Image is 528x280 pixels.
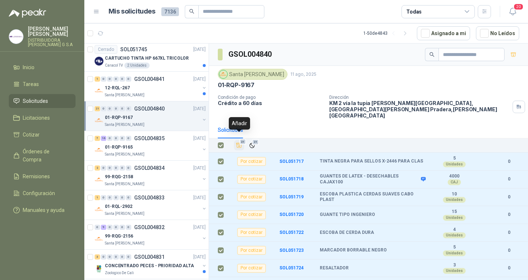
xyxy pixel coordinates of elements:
a: Inicio [9,60,76,74]
p: Condición de pago [218,95,323,100]
b: GUANTE TIPO INGENIERO [320,212,375,218]
a: Cotizar [9,128,76,142]
p: Dirección [329,95,510,100]
p: 01-RQP-9167 [218,81,254,89]
div: 0 [107,76,113,82]
div: 21 [95,106,100,111]
span: Órdenes de Compra [23,148,69,164]
a: 21 0 0 0 0 0 GSOL004840[DATE] Company Logo01-RQP-9167Santa [PERSON_NAME] [95,104,207,128]
b: 3 [429,262,480,268]
div: Unidades [443,250,466,256]
p: 99-RQG-2156 [105,233,133,240]
b: ESCOBA PLASTICA CERDAS SUAVES CABO PLAST [320,191,425,203]
b: GUANTES DE LATEX - DESECHABLES CAJAX100 [320,173,419,185]
span: 21 [252,139,259,145]
div: 0 [107,225,113,230]
b: 0 [499,194,519,201]
p: Santa [PERSON_NAME] [105,92,144,98]
div: 0 [101,254,106,260]
p: Crédito a 60 días [218,100,323,106]
p: GSOL004841 [134,76,165,82]
img: Company Logo [95,57,103,66]
div: Santa [PERSON_NAME] [218,69,287,80]
img: Company Logo [95,264,103,273]
div: 16 [101,136,106,141]
div: Por cotizar [237,210,266,219]
div: 0 [120,254,125,260]
span: Remisiones [23,172,50,180]
b: 0 [499,176,519,183]
a: 7 16 0 0 0 0 GSOL004835[DATE] Company Logo01-RQP-9165Santa [PERSON_NAME] [95,134,207,157]
button: 20 [506,5,519,18]
p: GSOL004834 [134,165,165,171]
span: Inicio [23,63,34,71]
a: 0 9 0 0 0 0 GSOL004832[DATE] Company Logo99-RQG-2156Santa [PERSON_NAME] [95,223,207,246]
p: 01-RQL-2902 [105,203,132,210]
b: SOL051717 [279,159,304,164]
p: 99-RQG-2158 [105,173,133,180]
b: 0 [499,158,519,165]
div: Unidades [443,161,466,167]
p: SOL051745 [120,47,147,52]
div: 0 [113,225,119,230]
img: Company Logo [95,235,103,243]
span: search [429,52,434,57]
div: Todas [406,8,422,16]
p: 12-RQL-267 [105,85,130,92]
div: 0 [101,106,106,111]
b: SOL051724 [279,265,304,270]
b: SOL051723 [279,248,304,253]
a: Solicitudes [9,94,76,108]
a: 3 0 0 0 0 0 GSOL004831[DATE] Company LogoCONCENTRADO PECES - PRIORIDAD ALTAZoologico De Cali [95,253,207,276]
p: GSOL004832 [134,225,165,230]
a: SOL051718 [279,176,304,182]
p: GSOL004840 [134,106,165,111]
b: 4000 [429,173,480,179]
div: 0 [126,195,131,200]
div: Cerrado [95,45,117,54]
b: 4 [429,227,480,233]
img: Company Logo [95,146,103,154]
div: Por cotizar [237,246,266,255]
p: 01-RQP-9165 [105,144,133,151]
img: Company Logo [95,205,103,214]
p: Santa [PERSON_NAME] [105,240,144,246]
div: 0 [107,106,113,111]
div: Por cotizar [237,264,266,273]
span: Configuración [23,189,55,197]
p: [DATE] [193,135,206,142]
div: 0 [107,136,113,141]
div: 0 [113,106,119,111]
div: Por cotizar [237,228,266,237]
b: MARCADOR BORRABLE NEGRO [320,247,387,253]
div: 0 [101,165,106,171]
div: 0 [107,195,113,200]
span: Manuales y ayuda [23,206,65,214]
b: 0 [499,229,519,236]
p: Santa [PERSON_NAME] [105,122,144,128]
b: 5 [429,156,480,161]
b: 0 [499,211,519,218]
span: 7136 [161,7,179,16]
div: 1 - 50 de 4843 [363,27,411,39]
a: Órdenes de Compra [9,145,76,167]
div: Unidades [443,232,466,238]
p: [PERSON_NAME] [PERSON_NAME] [28,26,76,37]
div: 0 [120,195,125,200]
p: [DATE] [193,254,206,261]
p: [DATE] [193,105,206,112]
div: 0 [113,254,119,260]
p: Zoologico De Cali [105,270,134,276]
button: Ignorar [247,141,257,150]
p: GSOL004831 [134,254,165,260]
span: Licitaciones [23,114,50,122]
a: SOL051720 [279,212,304,217]
b: ESCOBA DE CERDA DURA [320,230,374,236]
img: Company Logo [95,116,103,125]
a: Remisiones [9,169,76,183]
div: Por cotizar [237,157,266,166]
div: 2 Unidades [124,63,150,68]
div: 3 [95,254,100,260]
